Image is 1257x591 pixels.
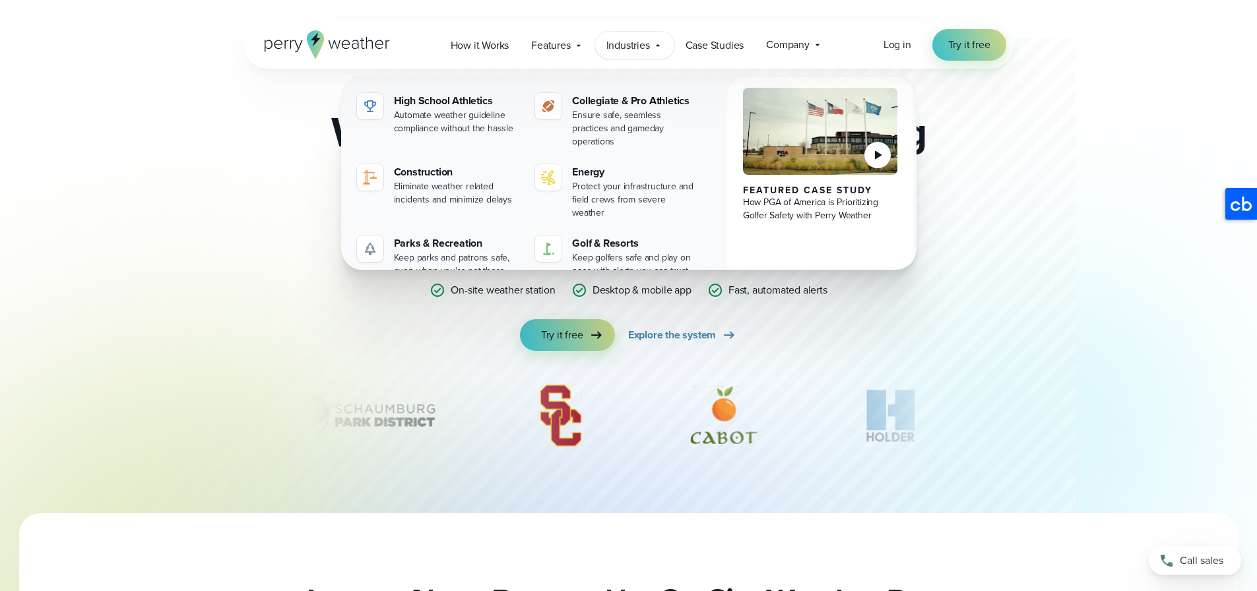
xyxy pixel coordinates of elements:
div: Construction [394,164,520,180]
a: Collegiate & Pro Athletics Ensure safe, seamless practices and gameday operations [530,88,703,154]
span: Try it free [948,37,990,53]
a: Construction Eliminate weather related incidents and minimize delays [352,159,525,212]
span: How it Works [451,38,509,53]
div: High School Athletics [394,93,520,109]
iframe: profile [5,19,206,121]
a: Call sales [1149,546,1241,575]
div: Keep parks and patrons safe, even when you're not there [394,251,520,278]
img: Cabot-Citrus-Farms.svg [664,383,785,449]
a: High School Athletics Automate weather guideline compliance without the hassle [352,88,525,140]
div: Protect your infrastructure and field crews from severe weather [572,180,698,220]
img: energy-icon@2x-1.svg [540,170,556,185]
span: Company [766,37,810,53]
p: Desktop & mobile app [593,282,692,298]
div: 11 of 12 [848,383,934,449]
div: 9 of 12 [520,383,601,449]
span: Explore the system [628,327,716,343]
img: noun-crane-7630938-1@2x.svg [362,170,378,185]
p: Fast, automated alerts [728,282,827,298]
img: parks-icon-grey.svg [362,241,378,257]
div: slideshow [309,383,948,455]
h2: Weather Monitoring and Alerting System [309,111,948,195]
div: Eliminate weather related incidents and minimize delays [394,180,520,206]
img: Schaumburg-Park-District-1.svg [269,383,456,449]
span: Log in [884,37,911,52]
a: Log in [884,37,911,53]
div: Ensure safe, seamless practices and gameday operations [572,109,698,148]
div: Parks & Recreation [394,235,520,251]
div: How PGA of America is Prioritizing Golfer Safety with Perry Weather [743,196,898,222]
div: Automate weather guideline compliance without the hassle [394,109,520,135]
span: Features [531,38,570,53]
div: Energy [572,164,698,180]
a: How it Works [439,32,521,59]
a: Case Studies [674,32,756,59]
a: PGA of America, Frisco Campus Featured Case Study How PGA of America is Prioritizing Golfer Safet... [727,77,914,294]
div: Keep golfers safe and play on pace with alerts you can trust [572,251,698,278]
img: Holder.svg [848,383,934,449]
div: Featured Case Study [743,185,898,196]
a: Golf & Resorts Keep golfers safe and play on pace with alerts you can trust [530,230,703,283]
img: golf-iconV2.svg [540,241,556,257]
a: Parks & Recreation Keep parks and patrons safe, even when you're not there [352,230,525,283]
a: Try it free [932,29,1006,61]
span: Industries [606,38,650,53]
div: Collegiate & Pro Athletics [572,93,698,109]
p: On-site weather station [451,282,555,298]
a: Try it free [520,319,615,351]
img: PGA of America, Frisco Campus [743,88,898,175]
img: University-of-Southern-California-USC.svg [520,383,601,449]
img: proathletics-icon@2x-1.svg [540,98,556,114]
span: Try it free [541,327,583,343]
div: 8 of 12 [269,383,456,449]
span: Case Studies [686,38,744,53]
div: 10 of 12 [664,383,785,449]
span: Call sales [1180,553,1223,569]
a: Explore the system [628,319,737,351]
img: highschool-icon.svg [362,98,378,114]
div: Golf & Resorts [572,235,698,251]
a: Energy Protect your infrastructure and field crews from severe weather [530,159,703,225]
